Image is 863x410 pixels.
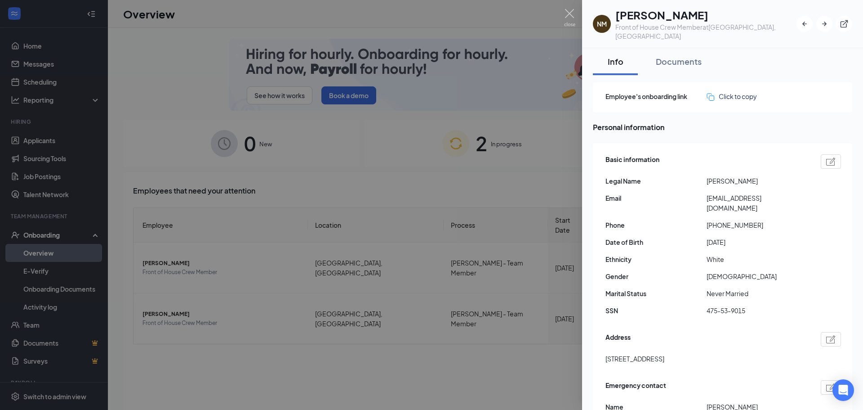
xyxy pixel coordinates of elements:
[615,7,796,23] h1: [PERSON_NAME]
[800,19,809,28] svg: ArrowLeftNew
[707,254,808,264] span: White
[816,16,832,32] button: ArrowRight
[656,56,702,67] div: Documents
[707,237,808,247] span: [DATE]
[707,306,808,315] span: 475-53-9015
[605,193,707,203] span: Email
[796,16,813,32] button: ArrowLeftNew
[707,91,757,101] button: Click to copy
[820,19,829,28] svg: ArrowRight
[605,220,707,230] span: Phone
[707,176,808,186] span: [PERSON_NAME]
[605,91,707,101] span: Employee's onboarding link
[605,306,707,315] span: SSN
[605,176,707,186] span: Legal Name
[605,271,707,281] span: Gender
[602,56,629,67] div: Info
[707,288,808,298] span: Never Married
[605,332,631,347] span: Address
[605,354,664,364] span: [STREET_ADDRESS]
[605,154,659,169] span: Basic information
[605,237,707,247] span: Date of Birth
[840,19,849,28] svg: ExternalLink
[707,220,808,230] span: [PHONE_NUMBER]
[615,23,796,41] div: Front of House Crew Member at [GEOGRAPHIC_DATA], [GEOGRAPHIC_DATA]
[605,254,707,264] span: Ethnicity
[605,288,707,298] span: Marital Status
[707,93,714,101] img: click-to-copy.71757273a98fde459dfc.svg
[597,19,607,28] div: NM
[836,16,852,32] button: ExternalLink
[707,271,808,281] span: [DEMOGRAPHIC_DATA]
[832,379,854,401] div: Open Intercom Messenger
[605,380,666,395] span: Emergency contact
[593,122,852,133] span: Personal information
[707,193,808,213] span: [EMAIL_ADDRESS][DOMAIN_NAME]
